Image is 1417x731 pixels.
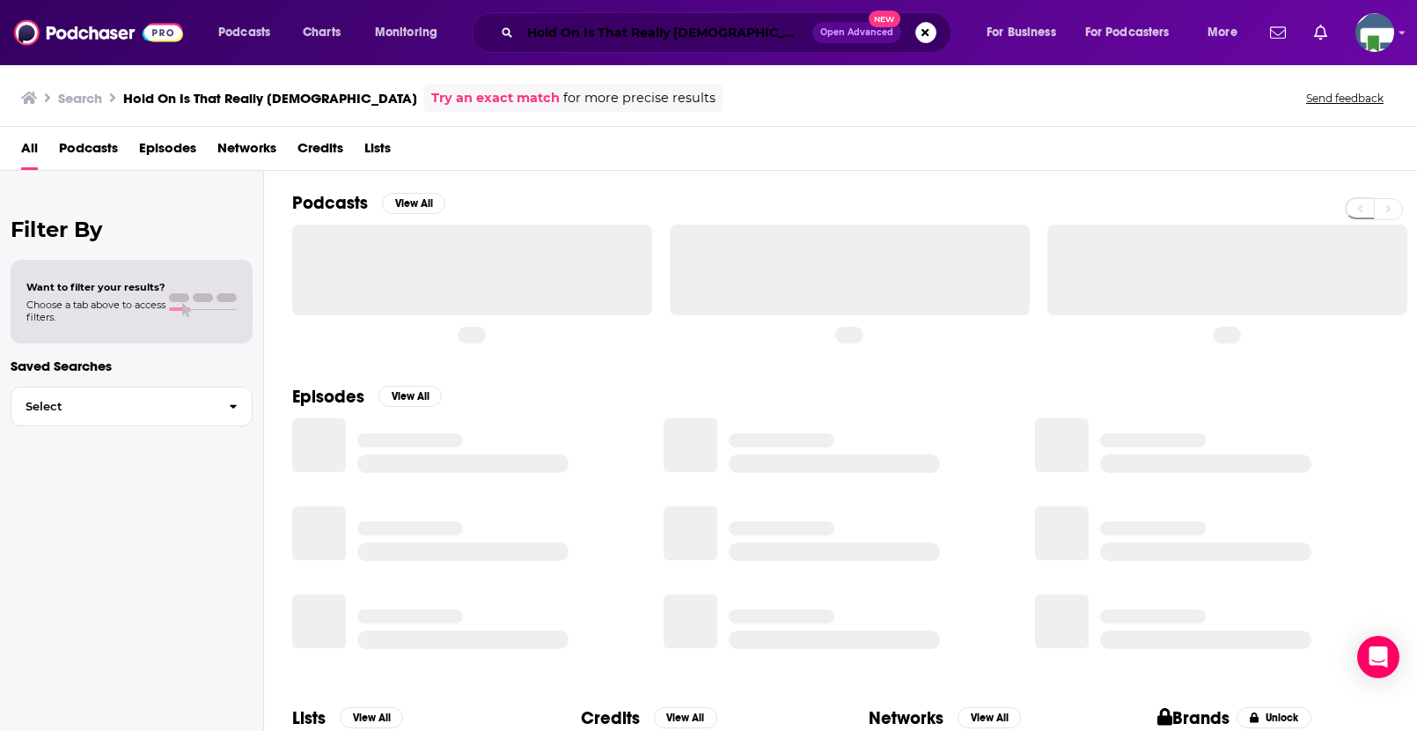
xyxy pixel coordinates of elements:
h2: Episodes [292,386,364,408]
a: Episodes [139,134,196,170]
span: Logged in as KCMedia [1355,13,1394,52]
span: Podcasts [218,20,270,45]
a: Charts [291,18,351,47]
img: Podchaser - Follow, Share and Rate Podcasts [14,16,183,49]
span: for more precise results [563,88,716,108]
h2: Podcasts [292,192,368,214]
button: open menu [363,18,460,47]
h3: Hold On Is That Really [DEMOGRAPHIC_DATA] [123,90,417,107]
button: View All [958,707,1021,728]
div: Open Intercom Messenger [1357,636,1399,678]
span: Charts [303,20,341,45]
p: Saved Searches [11,358,253,374]
a: EpisodesView All [292,386,442,408]
span: Monitoring [375,20,437,45]
h2: Networks [869,707,943,729]
button: Unlock [1237,707,1311,728]
a: Credits [297,134,343,170]
button: open menu [1195,18,1259,47]
button: View All [340,707,403,728]
span: For Business [987,20,1056,45]
a: All [21,134,38,170]
a: NetworksView All [869,707,1021,729]
a: CreditsView All [581,707,717,729]
img: User Profile [1355,13,1394,52]
h2: Brands [1157,707,1230,729]
h2: Credits [581,707,640,729]
h2: Filter By [11,217,253,242]
button: Show profile menu [1355,13,1394,52]
span: Want to filter your results? [26,281,165,293]
a: Networks [217,134,276,170]
a: Show notifications dropdown [1307,18,1334,48]
a: PodcastsView All [292,192,445,214]
a: Podcasts [59,134,118,170]
button: View All [382,193,445,214]
button: Open AdvancedNew [812,22,901,43]
h2: Lists [292,707,326,729]
button: open menu [206,18,293,47]
button: Send feedback [1301,91,1389,106]
button: View All [654,707,717,728]
button: Select [11,387,253,426]
span: More [1208,20,1237,45]
button: open menu [974,18,1078,47]
a: Show notifications dropdown [1263,18,1293,48]
a: Lists [364,134,391,170]
span: For Podcasters [1085,20,1170,45]
a: Try an exact match [431,88,560,108]
span: Select [11,401,215,412]
span: Choose a tab above to access filters. [26,299,165,323]
div: Search podcasts, credits, & more... [488,12,968,53]
a: ListsView All [292,707,403,729]
h3: Search [58,90,102,107]
button: open menu [1074,18,1195,47]
button: View All [378,386,442,407]
input: Search podcasts, credits, & more... [520,18,812,47]
span: Open Advanced [820,28,893,37]
span: New [869,11,900,27]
